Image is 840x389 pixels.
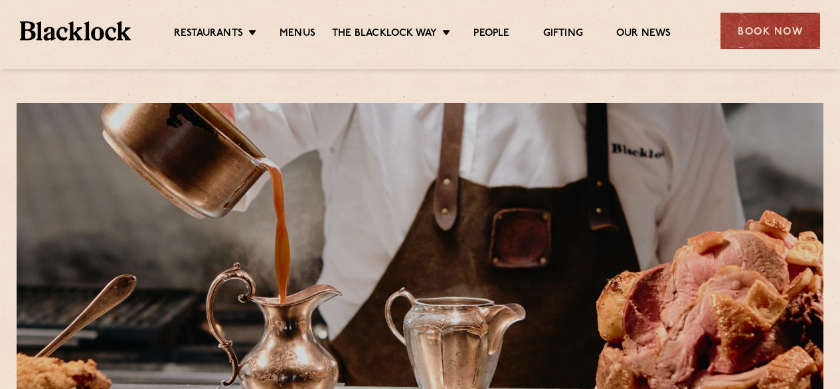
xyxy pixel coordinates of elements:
a: Restaurants [174,27,243,42]
a: People [473,27,509,42]
div: Book Now [720,13,820,49]
a: The Blacklock Way [332,27,437,42]
a: Menus [280,27,315,42]
a: Gifting [543,27,583,42]
img: BL_Textured_Logo-footer-cropped.svg [20,21,131,40]
a: Our News [616,27,671,42]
